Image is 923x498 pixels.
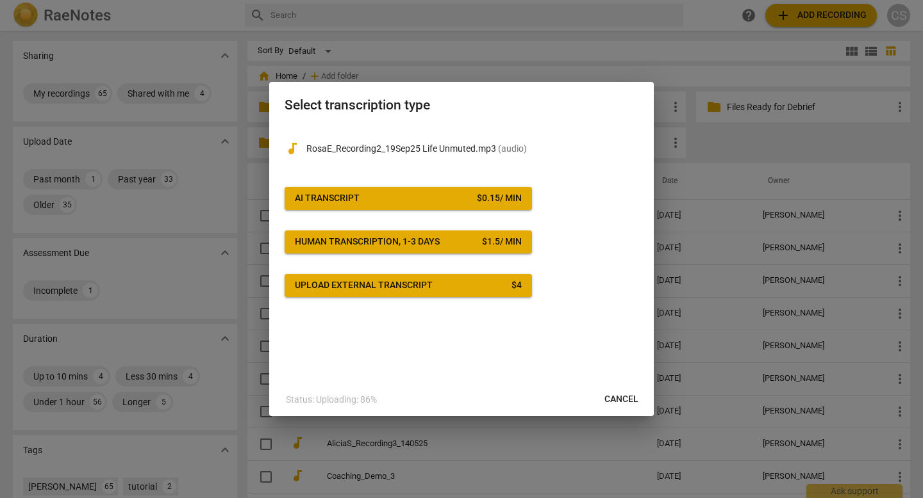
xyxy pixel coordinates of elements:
button: AI Transcript$0.15/ min [285,187,532,210]
div: $ 4 [511,279,522,292]
button: Upload external transcript$4 [285,274,532,297]
p: Status: Uploading: 86% [286,393,377,406]
span: Cancel [604,393,638,406]
h2: Select transcription type [285,97,638,113]
button: Cancel [594,388,649,411]
div: Upload external transcript [295,279,433,292]
span: audiotrack [285,141,300,156]
span: ( audio ) [498,143,527,154]
div: Human transcription, 1-3 days [295,236,440,248]
div: AI Transcript [295,192,360,205]
div: $ 1.5 / min [482,236,522,248]
button: Human transcription, 1-3 days$1.5/ min [285,230,532,253]
p: RosaE_Recording2_19Sep25 Life Unmuted.mp3(audio) [306,142,638,156]
div: $ 0.15 / min [477,192,522,205]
